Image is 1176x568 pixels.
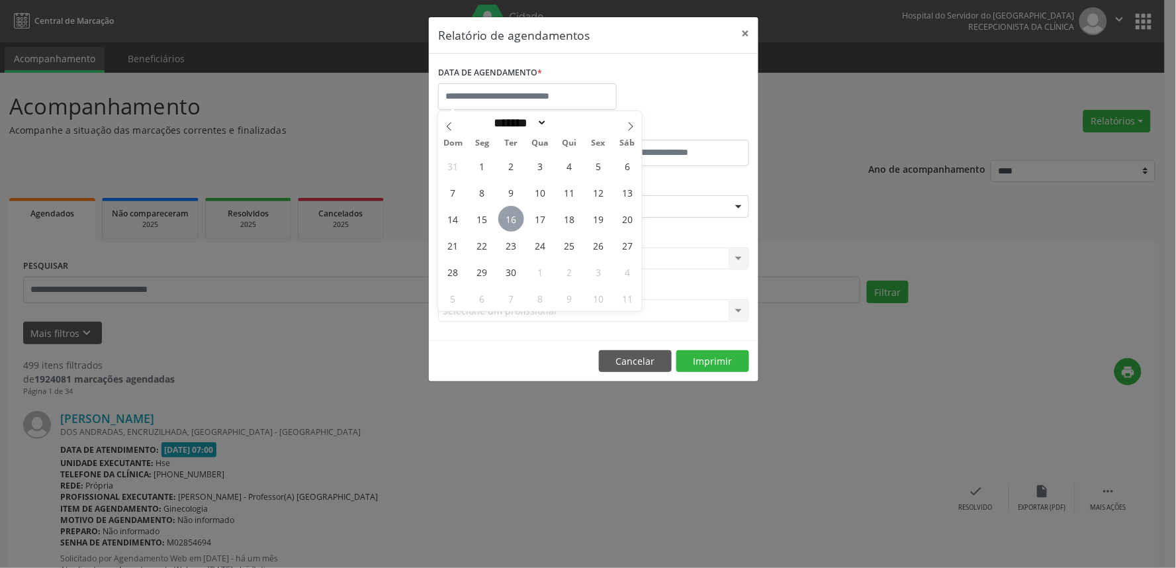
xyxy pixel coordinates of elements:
[438,26,590,44] h5: Relatório de agendamentos
[555,139,584,148] span: Qui
[615,206,641,232] span: Setembro 20, 2025
[469,206,495,232] span: Setembro 15, 2025
[438,139,467,148] span: Dom
[597,119,749,140] label: ATÉ
[557,179,582,205] span: Setembro 11, 2025
[469,259,495,285] span: Setembro 29, 2025
[469,179,495,205] span: Setembro 8, 2025
[440,179,466,205] span: Setembro 7, 2025
[557,285,582,311] span: Outubro 9, 2025
[613,139,642,148] span: Sáb
[586,232,611,258] span: Setembro 26, 2025
[527,206,553,232] span: Setembro 17, 2025
[467,139,496,148] span: Seg
[586,153,611,179] span: Setembro 5, 2025
[615,179,641,205] span: Setembro 13, 2025
[438,63,542,83] label: DATA DE AGENDAMENTO
[584,139,613,148] span: Sex
[586,259,611,285] span: Outubro 3, 2025
[615,232,641,258] span: Setembro 27, 2025
[469,232,495,258] span: Setembro 22, 2025
[557,206,582,232] span: Setembro 18, 2025
[732,17,758,50] button: Close
[440,232,466,258] span: Setembro 21, 2025
[498,179,524,205] span: Setembro 9, 2025
[586,206,611,232] span: Setembro 19, 2025
[498,232,524,258] span: Setembro 23, 2025
[440,259,466,285] span: Setembro 28, 2025
[496,139,525,148] span: Ter
[498,259,524,285] span: Setembro 30, 2025
[527,232,553,258] span: Setembro 24, 2025
[469,153,495,179] span: Setembro 1, 2025
[615,153,641,179] span: Setembro 6, 2025
[490,116,548,130] select: Month
[498,206,524,232] span: Setembro 16, 2025
[586,179,611,205] span: Setembro 12, 2025
[547,116,591,130] input: Year
[527,153,553,179] span: Setembro 3, 2025
[586,285,611,311] span: Outubro 10, 2025
[557,259,582,285] span: Outubro 2, 2025
[498,285,524,311] span: Outubro 7, 2025
[525,139,555,148] span: Qua
[599,350,672,373] button: Cancelar
[615,285,641,311] span: Outubro 11, 2025
[527,285,553,311] span: Outubro 8, 2025
[557,232,582,258] span: Setembro 25, 2025
[615,259,641,285] span: Outubro 4, 2025
[469,285,495,311] span: Outubro 6, 2025
[440,206,466,232] span: Setembro 14, 2025
[557,153,582,179] span: Setembro 4, 2025
[527,259,553,285] span: Outubro 1, 2025
[527,179,553,205] span: Setembro 10, 2025
[440,153,466,179] span: Agosto 31, 2025
[676,350,749,373] button: Imprimir
[440,285,466,311] span: Outubro 5, 2025
[498,153,524,179] span: Setembro 2, 2025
